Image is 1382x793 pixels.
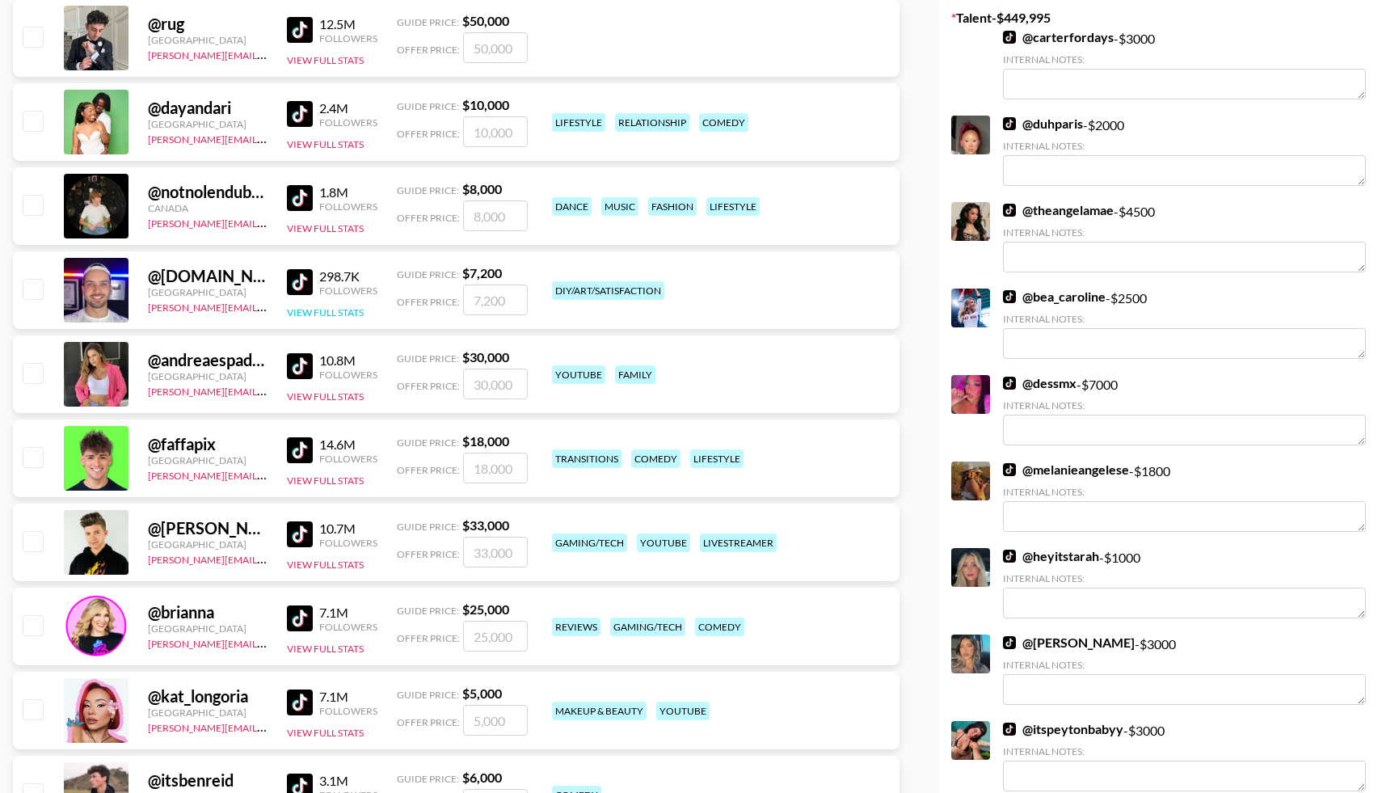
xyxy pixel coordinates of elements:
[148,98,268,118] div: @ dayandari
[1003,635,1366,705] div: - $ 3000
[1003,548,1099,564] a: @heyitstarah
[397,689,459,701] span: Guide Price:
[287,521,313,547] img: TikTok
[1003,486,1366,498] div: Internal Notes:
[695,618,744,636] div: comedy
[148,266,268,286] div: @ [DOMAIN_NAME]
[319,689,377,705] div: 7.1M
[1003,313,1366,325] div: Internal Notes:
[319,453,377,465] div: Followers
[287,390,364,403] button: View Full Stats
[287,185,313,211] img: TikTok
[397,773,459,785] span: Guide Price:
[148,214,387,230] a: [PERSON_NAME][EMAIL_ADDRESS][DOMAIN_NAME]
[319,437,377,453] div: 14.6M
[319,605,377,621] div: 7.1M
[951,10,1369,26] label: Talent - $ 449,995
[601,197,638,216] div: music
[1003,377,1016,390] img: TikTok
[1003,202,1114,218] a: @theangelamae
[462,13,509,28] strong: $ 50,000
[462,770,502,785] strong: $ 6,000
[463,369,528,399] input: 30,000
[552,449,621,468] div: transitions
[397,44,460,56] span: Offer Price:
[1003,289,1106,305] a: @bea_caroline
[287,437,313,463] img: TikTok
[148,550,387,566] a: [PERSON_NAME][EMAIL_ADDRESS][DOMAIN_NAME]
[1003,116,1366,186] div: - $ 2000
[1003,462,1129,478] a: @melanieangelese
[648,197,697,216] div: fashion
[1003,117,1016,130] img: TikTok
[148,202,268,214] div: Canada
[552,113,605,132] div: lifestyle
[1003,635,1135,651] a: @[PERSON_NAME]
[1003,116,1083,132] a: @duhparis
[552,618,600,636] div: reviews
[319,200,377,213] div: Followers
[148,286,268,298] div: [GEOGRAPHIC_DATA]
[1003,399,1366,411] div: Internal Notes:
[148,518,268,538] div: @ [PERSON_NAME]
[397,437,459,449] span: Guide Price:
[397,296,460,308] span: Offer Price:
[706,197,760,216] div: lifestyle
[462,517,509,533] strong: $ 33,000
[1003,31,1016,44] img: TikTok
[463,537,528,567] input: 33,000
[463,200,528,231] input: 8,000
[319,16,377,32] div: 12.5M
[148,538,268,550] div: [GEOGRAPHIC_DATA]
[463,621,528,652] input: 25,000
[287,17,313,43] img: TikTok
[1003,745,1366,757] div: Internal Notes:
[462,349,509,365] strong: $ 30,000
[1003,636,1016,649] img: TikTok
[397,548,460,560] span: Offer Price:
[148,622,268,635] div: [GEOGRAPHIC_DATA]
[462,181,502,196] strong: $ 8,000
[397,605,459,617] span: Guide Price:
[1003,375,1366,445] div: - $ 7000
[397,521,459,533] span: Guide Price:
[287,353,313,379] img: TikTok
[319,621,377,633] div: Followers
[1003,226,1366,238] div: Internal Notes:
[287,222,364,234] button: View Full Stats
[287,101,313,127] img: TikTok
[610,618,685,636] div: gaming/tech
[1003,29,1366,99] div: - $ 3000
[615,113,689,132] div: relationship
[631,449,680,468] div: comedy
[1003,550,1016,563] img: TikTok
[319,773,377,789] div: 3.1M
[463,285,528,315] input: 7,200
[1003,463,1016,476] img: TikTok
[462,685,502,701] strong: $ 5,000
[287,269,313,295] img: TikTok
[148,454,268,466] div: [GEOGRAPHIC_DATA]
[1003,375,1077,391] a: @dessmx
[319,116,377,129] div: Followers
[397,212,460,224] span: Offer Price:
[552,197,592,216] div: dance
[397,128,460,140] span: Offer Price:
[700,534,777,552] div: livestreamer
[1003,721,1366,791] div: - $ 3000
[287,475,364,487] button: View Full Stats
[287,138,364,150] button: View Full Stats
[148,602,268,622] div: @ brianna
[148,182,268,202] div: @ notnolendubuc
[1003,53,1366,65] div: Internal Notes:
[397,268,459,281] span: Guide Price:
[397,380,460,392] span: Offer Price:
[148,770,268,791] div: @ itsbenreid
[1003,721,1123,737] a: @itspeytonbabyy
[148,350,268,370] div: @ andreaespadatv
[1003,723,1016,736] img: TikTok
[319,537,377,549] div: Followers
[463,116,528,147] input: 10,000
[148,298,387,314] a: [PERSON_NAME][EMAIL_ADDRESS][DOMAIN_NAME]
[397,716,460,728] span: Offer Price:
